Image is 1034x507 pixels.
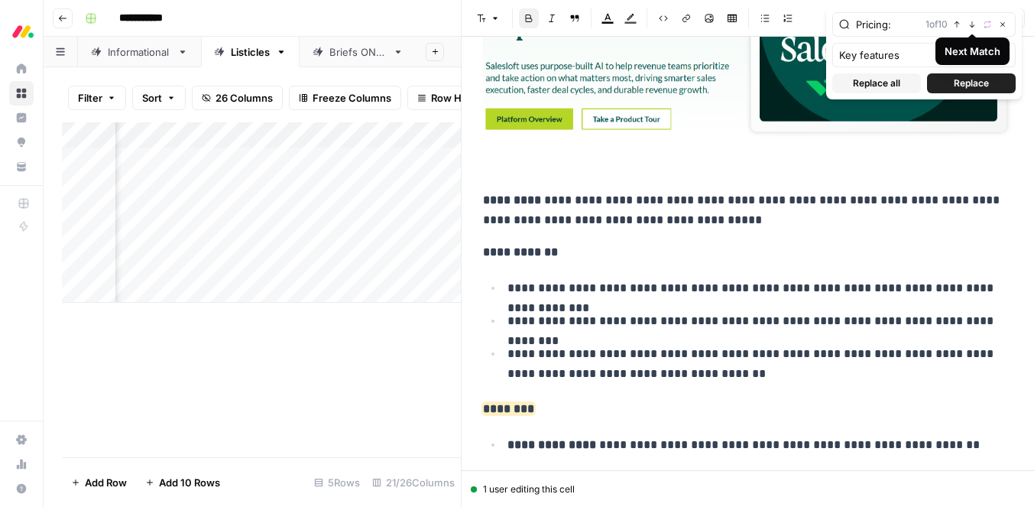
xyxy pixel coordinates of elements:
[313,90,391,106] span: Freeze Columns
[927,73,1016,93] button: Replace
[9,57,34,81] a: Home
[300,37,417,67] a: Briefs ONLY
[142,90,162,106] span: Sort
[832,73,921,93] button: Replace all
[192,86,283,110] button: 26 Columns
[856,17,919,32] input: Search
[159,475,220,490] span: Add 10 Rows
[853,76,900,90] span: Replace all
[132,86,186,110] button: Sort
[308,470,366,495] div: 5 Rows
[136,470,229,495] button: Add 10 Rows
[366,470,461,495] div: 21/26 Columns
[9,81,34,106] a: Browse
[201,37,300,67] a: Listicles
[78,37,201,67] a: Informational
[471,483,1025,496] div: 1 user editing this cell
[9,154,34,179] a: Your Data
[329,44,387,60] div: Briefs ONLY
[925,18,948,31] span: 1 of 10
[108,44,171,60] div: Informational
[9,427,34,452] a: Settings
[85,475,127,490] span: Add Row
[407,86,496,110] button: Row Height
[839,47,1009,63] input: Replace
[9,476,34,501] button: Help + Support
[945,44,1000,59] div: Next Match
[9,12,34,50] button: Workspace: Monday.com
[954,76,989,90] span: Replace
[68,86,126,110] button: Filter
[231,44,270,60] div: Listicles
[78,90,102,106] span: Filter
[9,452,34,476] a: Usage
[216,90,273,106] span: 26 Columns
[431,90,486,106] span: Row Height
[9,18,37,45] img: Monday.com Logo
[9,106,34,130] a: Insights
[62,470,136,495] button: Add Row
[9,130,34,154] a: Opportunities
[289,86,401,110] button: Freeze Columns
